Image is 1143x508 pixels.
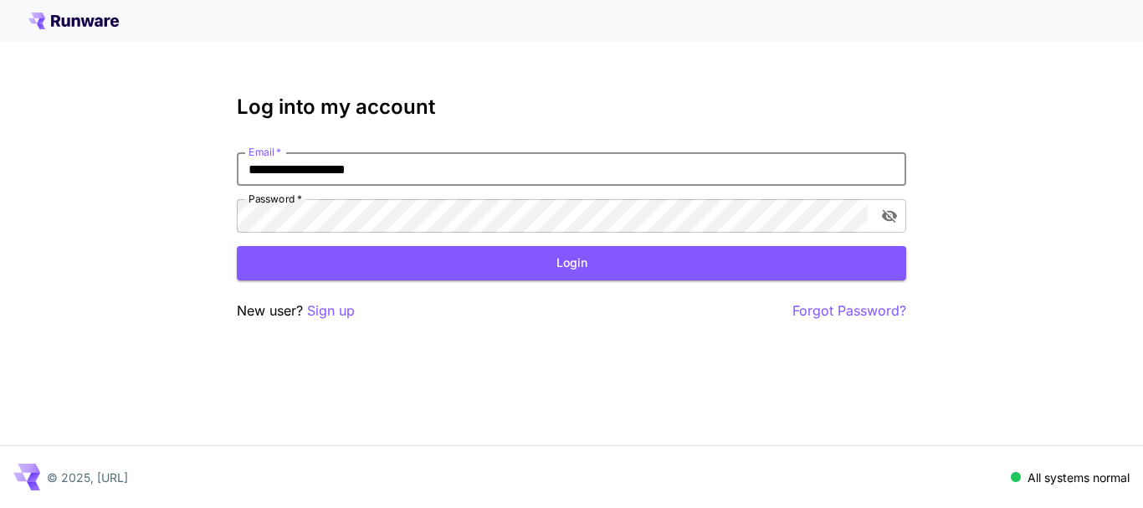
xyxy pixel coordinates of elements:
h3: Log into my account [237,95,906,119]
button: toggle password visibility [874,201,905,231]
label: Password [249,192,302,206]
label: Email [249,145,281,159]
p: © 2025, [URL] [47,469,128,486]
button: Sign up [307,300,355,321]
p: New user? [237,300,355,321]
button: Forgot Password? [792,300,906,321]
button: Login [237,246,906,280]
p: All systems normal [1028,469,1130,486]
